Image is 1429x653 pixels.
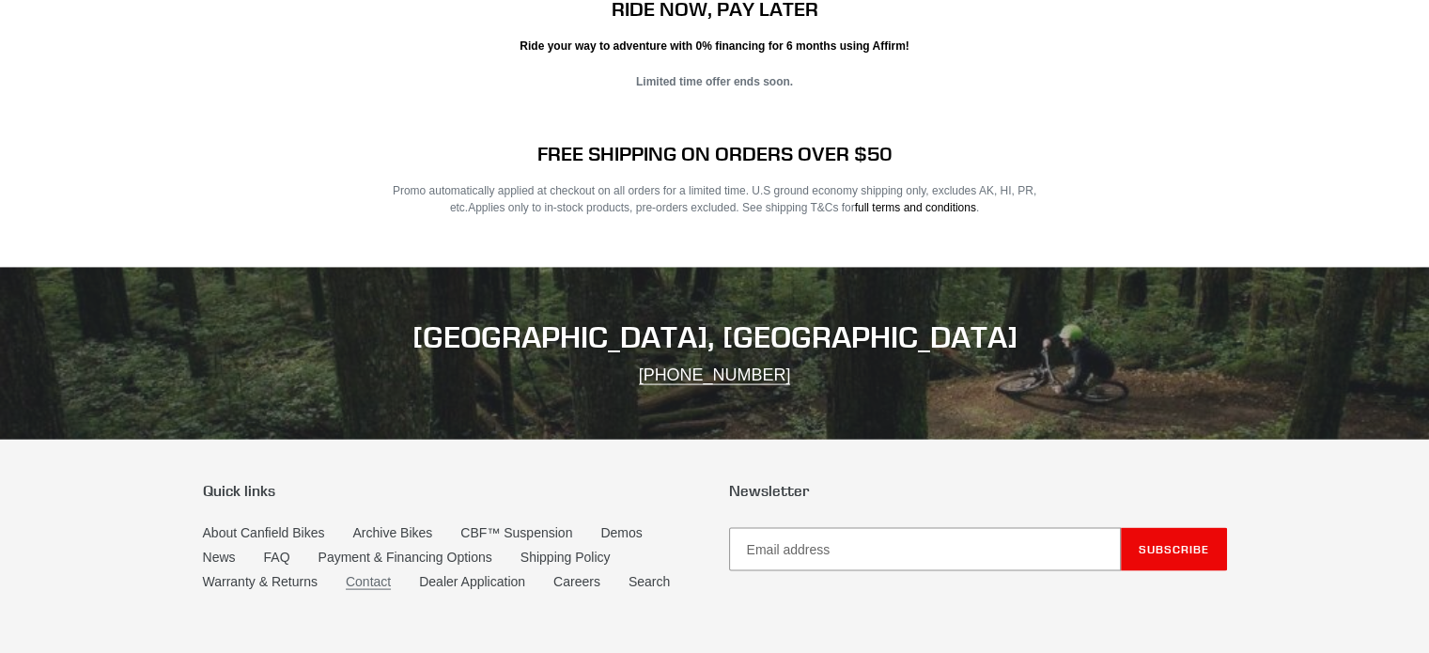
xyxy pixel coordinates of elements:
a: [PHONE_NUMBER] [639,365,791,385]
input: Email address [729,528,1121,571]
a: FAQ [264,550,290,565]
p: Quick links [203,482,701,500]
a: Search [629,574,670,589]
button: Subscribe [1121,528,1227,571]
p: Promo automatically applied at checkout on all orders for a limited time. U.S ground economy ship... [378,182,1051,216]
strong: Limited time offer ends soon. [636,75,793,88]
a: About Canfield Bikes [203,525,325,540]
a: Shipping Policy [520,550,611,565]
strong: Ride your way to adventure with 0% financing for 6 months using Affirm! [520,39,909,53]
h2: [GEOGRAPHIC_DATA], [GEOGRAPHIC_DATA] [203,319,1227,355]
a: Payment & Financing Options [318,550,492,565]
a: CBF™ Suspension [460,525,572,540]
a: Archive Bikes [352,525,432,540]
a: Demos [600,525,642,540]
h2: FREE SHIPPING ON ORDERS OVER $50 [378,142,1051,165]
a: Warranty & Returns [203,574,318,589]
a: News [203,550,236,565]
a: Dealer Application [419,574,525,589]
a: Contact [346,574,391,590]
span: Subscribe [1139,542,1209,556]
p: Newsletter [729,482,1227,500]
a: full terms and conditions [855,201,976,214]
a: Careers [553,574,600,589]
